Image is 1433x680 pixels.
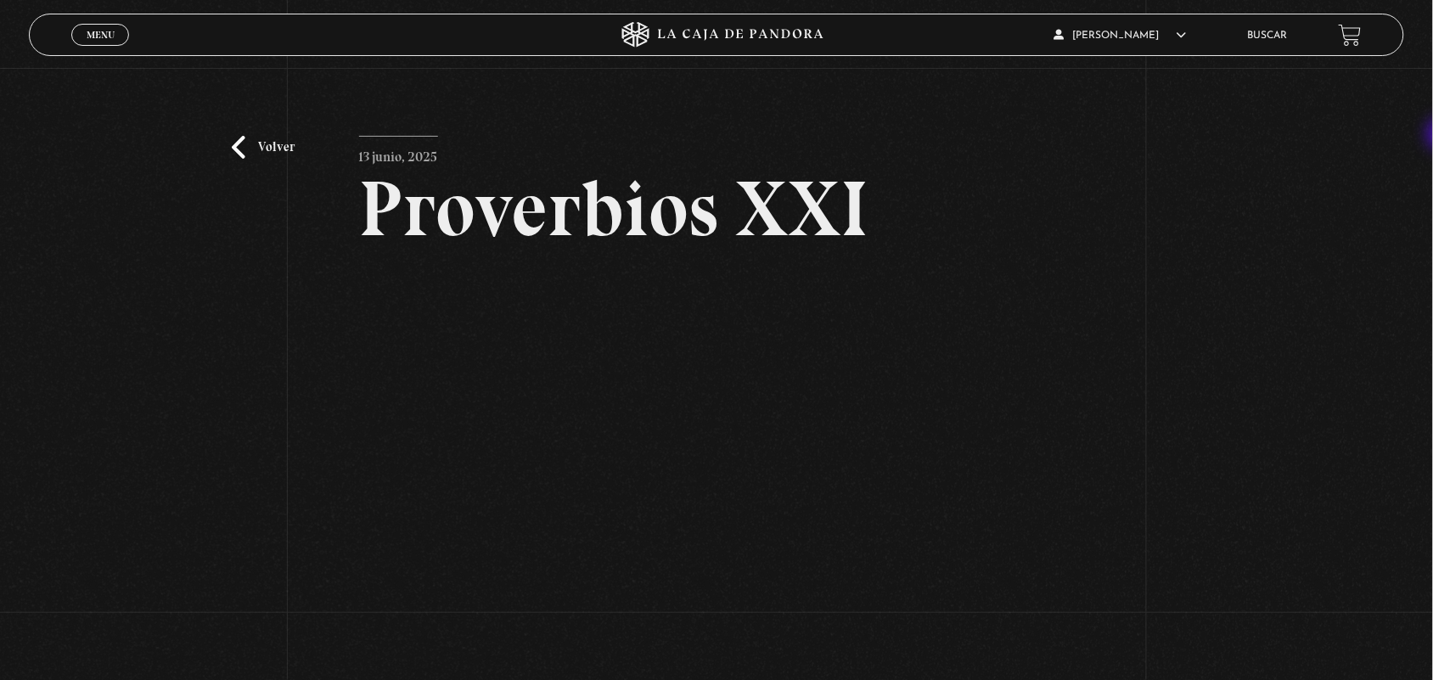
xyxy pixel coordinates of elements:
[1248,31,1288,41] a: Buscar
[81,44,121,56] span: Cerrar
[232,136,295,159] a: Volver
[359,136,438,170] p: 13 junio, 2025
[359,170,1075,248] h2: Proverbios XXI
[87,30,115,40] span: Menu
[359,273,1075,676] iframe: Dailymotion video player – PROVERBIOS 21
[1054,31,1187,41] span: [PERSON_NAME]
[1339,24,1362,47] a: View your shopping cart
